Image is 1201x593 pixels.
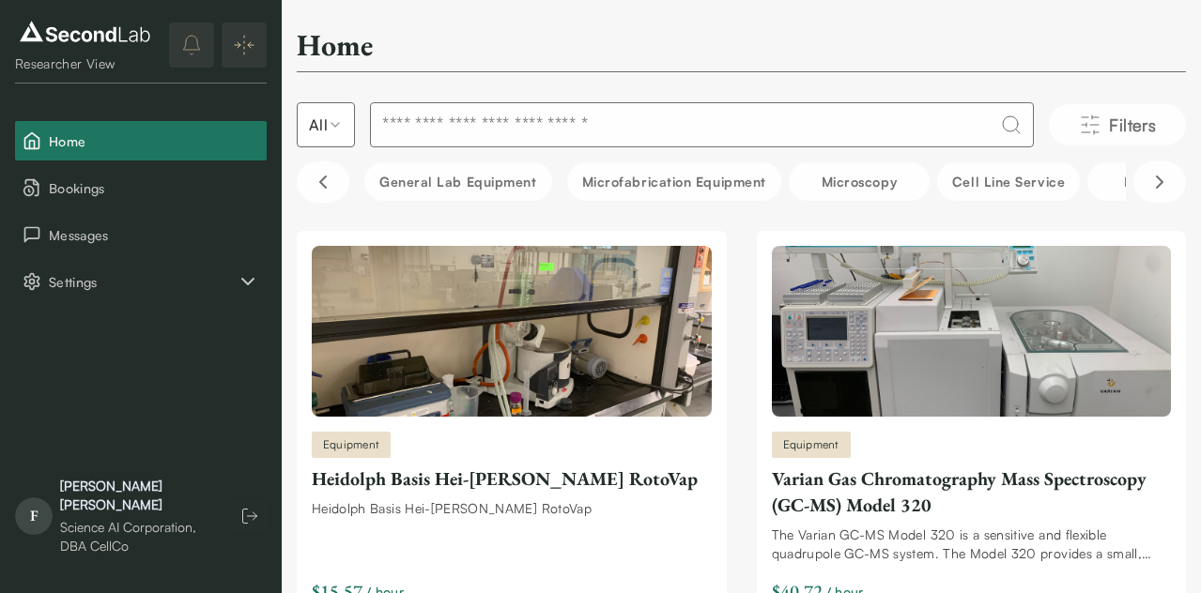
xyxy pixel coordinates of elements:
[789,162,930,201] button: Microscopy
[60,477,214,514] div: [PERSON_NAME] [PERSON_NAME]
[169,23,214,68] button: notifications
[49,178,259,198] span: Bookings
[15,262,267,301] button: Settings
[49,272,237,292] span: Settings
[15,215,267,254] button: Messages
[323,436,379,453] span: Equipment
[60,518,214,555] div: Science AI Corporation, DBA CellCo
[297,161,349,203] button: Scroll left
[15,17,155,47] img: logo
[297,26,373,64] h2: Home
[15,121,267,160] button: Home
[15,497,53,535] span: F
[233,499,267,533] button: Log out
[49,131,259,151] span: Home
[567,162,781,201] button: Microfabrication Equipment
[15,168,267,207] button: Bookings
[312,246,712,417] img: Heidolph Basis Hei-VAP HL RotoVap
[49,225,259,245] span: Messages
[222,23,267,68] button: Expand/Collapse sidebar
[772,465,1172,518] div: Varian Gas Chromatography Mass Spectroscopy (GC-MS) Model 320
[297,102,355,147] button: Select listing type
[1049,104,1186,145] button: Filters
[364,162,552,201] button: General Lab equipment
[772,246,1172,417] img: Varian Gas Chromatography Mass Spectroscopy (GC-MS) Model 320
[937,162,1080,201] button: Cell line service
[783,436,839,453] span: Equipment
[312,499,712,518] div: Heidolph Basis Hei-[PERSON_NAME] RotoVap
[1109,112,1156,138] span: Filters
[1133,161,1186,203] button: Scroll right
[15,262,267,301] div: Settings sub items
[15,54,155,73] div: Researcher View
[312,465,712,492] div: Heidolph Basis Hei-[PERSON_NAME] RotoVap
[772,525,1172,563] div: The Varian GC-MS Model 320 is a sensitive and flexible quadrupole GC-MS system. The Model 320 pro...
